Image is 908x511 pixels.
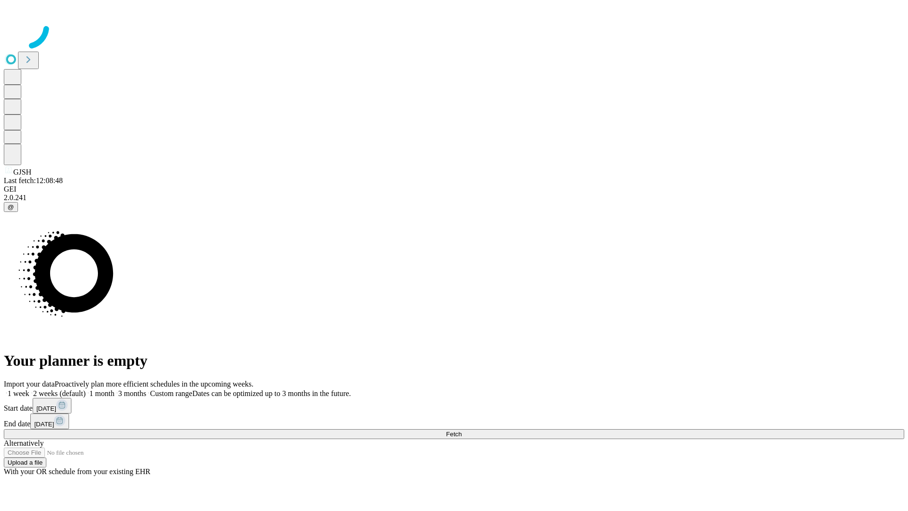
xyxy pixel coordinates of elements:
[89,389,114,397] span: 1 month
[34,421,54,428] span: [DATE]
[4,467,150,476] span: With your OR schedule from your existing EHR
[4,185,904,194] div: GEI
[4,429,904,439] button: Fetch
[192,389,351,397] span: Dates can be optimized up to 3 months in the future.
[8,389,29,397] span: 1 week
[4,194,904,202] div: 2.0.241
[8,203,14,211] span: @
[33,398,71,414] button: [DATE]
[55,380,253,388] span: Proactively plan more efficient schedules in the upcoming weeks.
[33,389,86,397] span: 2 weeks (default)
[4,380,55,388] span: Import your data
[4,458,46,467] button: Upload a file
[150,389,192,397] span: Custom range
[30,414,69,429] button: [DATE]
[4,439,44,447] span: Alternatively
[446,431,462,438] span: Fetch
[4,414,904,429] div: End date
[4,202,18,212] button: @
[36,405,56,412] span: [DATE]
[13,168,31,176] span: GJSH
[118,389,146,397] span: 3 months
[4,352,904,370] h1: Your planner is empty
[4,176,63,185] span: Last fetch: 12:08:48
[4,398,904,414] div: Start date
